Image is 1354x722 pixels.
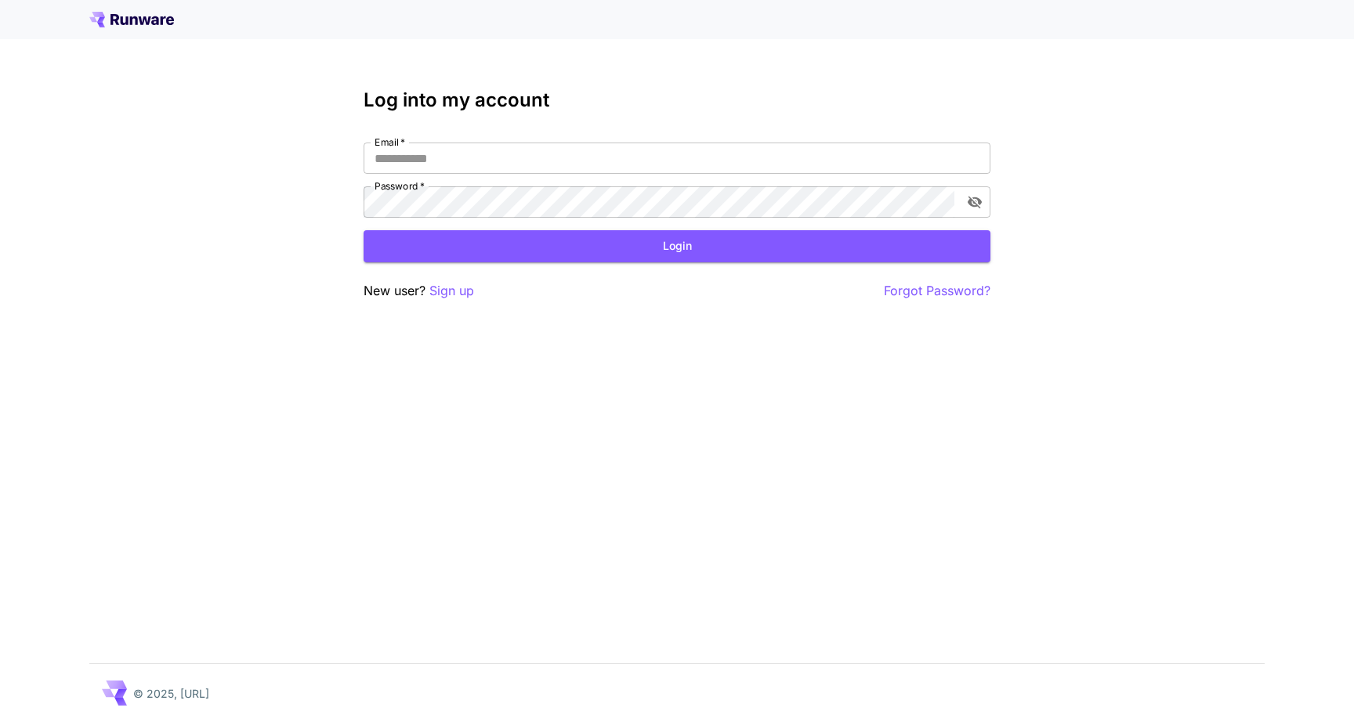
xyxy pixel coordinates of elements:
button: toggle password visibility [961,188,989,216]
label: Password [375,179,425,193]
p: New user? [364,281,474,301]
button: Sign up [429,281,474,301]
button: Forgot Password? [884,281,990,301]
label: Email [375,135,405,149]
p: © 2025, [URL] [133,685,209,702]
h3: Log into my account [364,89,990,111]
button: Login [364,230,990,262]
